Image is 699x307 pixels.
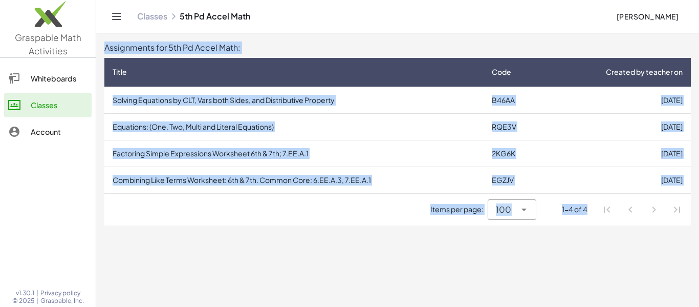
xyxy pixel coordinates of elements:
span: © 2025 [12,297,34,305]
div: Account [31,126,88,138]
td: RQE3V [484,113,548,140]
span: Graspable Math Activities [15,32,81,56]
span: Graspable, Inc. [40,297,84,305]
a: Account [4,119,92,144]
td: [DATE] [548,87,691,113]
td: 2KG6K [484,140,548,167]
td: [DATE] [548,113,691,140]
span: Code [492,67,511,77]
a: Classes [4,93,92,117]
span: [PERSON_NAME] [616,12,679,21]
div: 1-4 of 4 [562,204,587,215]
div: Classes [31,99,88,111]
a: Classes [137,11,167,22]
td: [DATE] [548,167,691,193]
span: Items per page: [430,204,488,215]
td: [DATE] [548,140,691,167]
nav: Pagination Navigation [596,198,689,221]
div: Assignments for 5th Pd Accel Math: [104,42,691,54]
td: Solving Equations by CLT, Vars both Sides, and Distributive Property [104,87,484,113]
span: Title [113,67,127,77]
span: Created by teacher on [606,67,683,77]
td: Equations: (One, Two, Multi and Literal Equations) [104,113,484,140]
span: | [36,289,38,297]
div: Whiteboards [31,72,88,85]
td: B46AA [484,87,548,113]
td: Combining Like Terms Worksheet: 6th & 7th. Common Core: 6.EE.A.3, 7.EE.A.1 [104,167,484,193]
span: v1.30.1 [16,289,34,297]
button: Toggle navigation [108,8,125,25]
span: 100 [496,203,511,216]
a: Privacy policy [40,289,84,297]
td: Factoring Simple Expressions Worksheet 6th & 7th; 7.EE.A.1 [104,140,484,167]
a: Whiteboards [4,66,92,91]
td: EGZJV [484,167,548,193]
span: | [36,297,38,305]
button: [PERSON_NAME] [608,7,687,26]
